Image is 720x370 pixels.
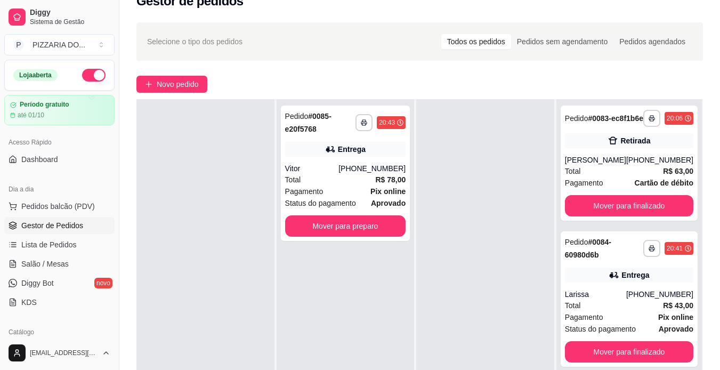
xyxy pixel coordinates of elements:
[371,199,406,207] strong: aprovado
[565,300,581,311] span: Total
[626,289,693,300] div: [PHONE_NUMBER]
[621,270,649,280] div: Entrega
[4,275,115,292] a: Diggy Botnovo
[4,294,115,311] a: KDS
[565,165,581,177] span: Total
[4,236,115,253] a: Lista de Pedidos
[565,341,693,363] button: Mover para finalizado
[4,217,115,234] a: Gestor de Pedidos
[635,179,693,187] strong: Cartão de débito
[667,244,683,253] div: 20:41
[20,101,69,109] article: Período gratuito
[441,34,511,49] div: Todos os pedidos
[613,34,691,49] div: Pedidos agendados
[4,4,115,30] a: DiggySistema de Gestão
[33,39,85,50] div: PIZZARIA DO ...
[136,76,207,93] button: Novo pedido
[30,18,110,26] span: Sistema de Gestão
[626,155,693,165] div: [PHONE_NUMBER]
[285,163,339,174] div: Vitor
[147,36,242,47] span: Selecione o tipo dos pedidos
[4,324,115,341] div: Catálogo
[659,325,693,333] strong: aprovado
[565,195,693,216] button: Mover para finalizado
[21,220,83,231] span: Gestor de Pedidos
[18,111,44,119] article: até 01/10
[30,349,98,357] span: [EMAIL_ADDRESS][DOMAIN_NAME]
[658,313,693,321] strong: Pix online
[21,201,95,212] span: Pedidos balcão (PDV)
[13,69,58,81] div: Loja aberta
[370,187,406,196] strong: Pix online
[4,151,115,168] a: Dashboard
[663,301,693,310] strong: R$ 43,00
[379,118,395,127] div: 20:43
[565,238,588,246] span: Pedido
[21,297,37,308] span: KDS
[285,112,309,120] span: Pedido
[145,81,152,88] span: plus
[4,340,115,366] button: [EMAIL_ADDRESS][DOMAIN_NAME]
[565,323,636,335] span: Status do pagamento
[620,135,650,146] div: Retirada
[565,289,626,300] div: Larissa
[82,69,106,82] button: Alterar Status
[338,163,406,174] div: [PHONE_NUMBER]
[667,114,683,123] div: 20:06
[285,215,406,237] button: Mover para preparo
[21,154,58,165] span: Dashboard
[13,39,24,50] span: P
[285,112,331,133] strong: # 0085-e20f5768
[30,8,110,18] span: Diggy
[565,311,603,323] span: Pagamento
[4,255,115,272] a: Salão / Mesas
[338,144,366,155] div: Entrega
[511,34,613,49] div: Pedidos sem agendamento
[285,186,323,197] span: Pagamento
[4,181,115,198] div: Dia a dia
[375,175,406,184] strong: R$ 78,00
[157,78,199,90] span: Novo pedido
[285,174,301,186] span: Total
[285,197,356,209] span: Status do pagamento
[565,114,588,123] span: Pedido
[21,239,77,250] span: Lista de Pedidos
[21,259,69,269] span: Salão / Mesas
[4,198,115,215] button: Pedidos balcão (PDV)
[588,114,643,123] strong: # 0083-ec8f1b6e
[565,238,611,259] strong: # 0084-60980d6b
[4,134,115,151] div: Acesso Rápido
[21,278,54,288] span: Diggy Bot
[565,177,603,189] span: Pagamento
[4,34,115,55] button: Select a team
[663,167,693,175] strong: R$ 63,00
[565,155,626,165] div: [PERSON_NAME]
[4,95,115,125] a: Período gratuitoaté 01/10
